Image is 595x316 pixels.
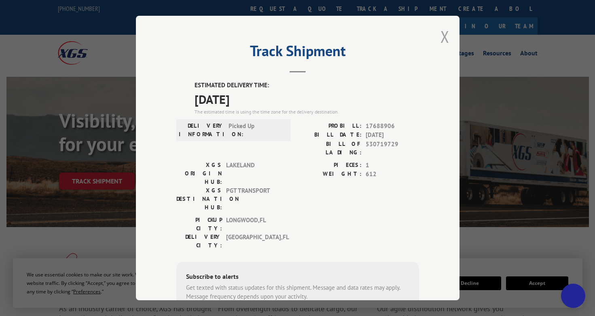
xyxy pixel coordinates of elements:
label: BILL DATE: [298,131,362,140]
span: 612 [366,170,419,179]
label: ESTIMATED DELIVERY TIME: [195,81,419,90]
span: LAKELAND [226,161,281,186]
span: 530719729 [366,140,419,157]
h2: Track Shipment [176,45,419,61]
button: Close modal [440,26,449,47]
label: DELIVERY CITY: [176,233,222,250]
span: 17688906 [366,122,419,131]
label: DELIVERY INFORMATION: [179,122,224,139]
span: [DATE] [195,90,419,108]
label: PICKUP CITY: [176,216,222,233]
div: Close chat [561,284,585,308]
span: [DATE] [366,131,419,140]
label: PIECES: [298,161,362,170]
div: The estimated time is using the time zone for the delivery destination. [195,108,419,116]
div: Get texted with status updates for this shipment. Message and data rates may apply. Message frequ... [186,283,409,301]
label: XGS ORIGIN HUB: [176,161,222,186]
span: PGT TRANSPORT [226,186,281,212]
div: Subscribe to alerts [186,272,409,283]
span: LONGWOOD , FL [226,216,281,233]
label: PROBILL: [298,122,362,131]
label: XGS DESTINATION HUB: [176,186,222,212]
span: [GEOGRAPHIC_DATA] , FL [226,233,281,250]
label: WEIGHT: [298,170,362,179]
span: Picked Up [229,122,283,139]
label: BILL OF LADING: [298,140,362,157]
span: 1 [366,161,419,170]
